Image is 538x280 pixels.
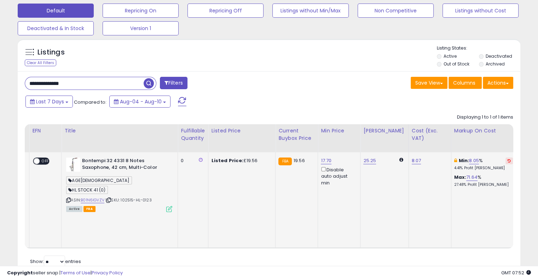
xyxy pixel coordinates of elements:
[453,79,475,86] span: Columns
[485,61,504,67] label: Archived
[181,127,205,142] div: Fulfillable Quantity
[412,157,421,164] a: 8.07
[211,157,243,164] b: Listed Price:
[109,96,170,108] button: Aug-04 - Aug-10
[321,166,355,186] div: Disable auto adjust min
[278,158,291,165] small: FBA
[32,127,58,135] div: EFN
[30,258,81,265] span: Show: entries
[18,4,94,18] button: Default
[444,53,457,59] label: Active
[64,127,175,135] div: Title
[442,4,519,18] button: Listings without Cost
[358,4,434,18] button: Non Competitive
[363,127,405,135] div: [PERSON_NAME]
[454,174,513,187] div: %
[294,157,305,164] span: 19.56
[66,206,82,212] span: All listings currently available for purchase on Amazon
[278,127,315,142] div: Current Buybox Price
[466,174,478,181] a: 71.64
[457,114,513,121] div: Displaying 1 to 1 of 1 items
[92,269,123,276] a: Privacy Policy
[40,158,51,164] span: OFF
[25,96,73,108] button: Last 7 Days
[211,127,272,135] div: Listed Price
[74,99,106,105] span: Compared to:
[451,124,518,152] th: The percentage added to the cost of goods (COGS) that forms the calculator for Min & Max prices.
[7,269,33,276] strong: Copyright
[7,270,123,276] div: seller snap | |
[187,4,264,18] button: Repricing Off
[211,158,270,164] div: £19.56
[437,45,520,52] p: Listing States:
[66,158,80,172] img: 31CYqSgjbsL._SL40_.jpg
[363,157,376,164] a: 25.25
[272,4,348,18] button: Listings without Min/Max
[120,98,162,105] span: Aug-04 - Aug-10
[60,269,91,276] a: Terms of Use
[321,157,331,164] a: 17.70
[459,157,469,164] b: Min:
[66,158,172,211] div: ASIN:
[412,127,448,142] div: Cost (Exc. VAT)
[103,21,179,35] button: Version 1
[66,186,108,194] span: HL STOCK 41 (0)
[485,53,512,59] label: Deactivated
[469,157,479,164] a: 8.05
[37,47,65,57] h5: Listings
[181,158,203,164] div: 0
[82,158,168,172] b: Bontempi 32 4331 8 Notes Saxophone, 42 cm, Multi-Color
[18,21,94,35] button: Deactivated & In Stock
[103,4,179,18] button: Repricing On
[66,176,132,184] span: AGE[DEMOGRAPHIC_DATA]
[36,98,64,105] span: Last 7 Days
[321,127,357,135] div: Min Price
[449,77,482,89] button: Columns
[411,77,447,89] button: Save View
[454,166,513,171] p: 4.41% Profit [PERSON_NAME]
[483,77,513,89] button: Actions
[83,206,96,212] span: FBA
[81,197,104,203] a: B01N6IGVZV
[444,61,469,67] label: Out of Stock
[105,197,152,203] span: | SKU: 102515-HL-0123
[25,59,56,66] div: Clear All Filters
[454,174,467,181] b: Max:
[454,127,515,135] div: Markup on Cost
[454,182,513,187] p: 27.48% Profit [PERSON_NAME]
[160,77,187,89] button: Filters
[501,269,531,276] span: 2025-08-18 07:52 GMT
[454,158,513,171] div: %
